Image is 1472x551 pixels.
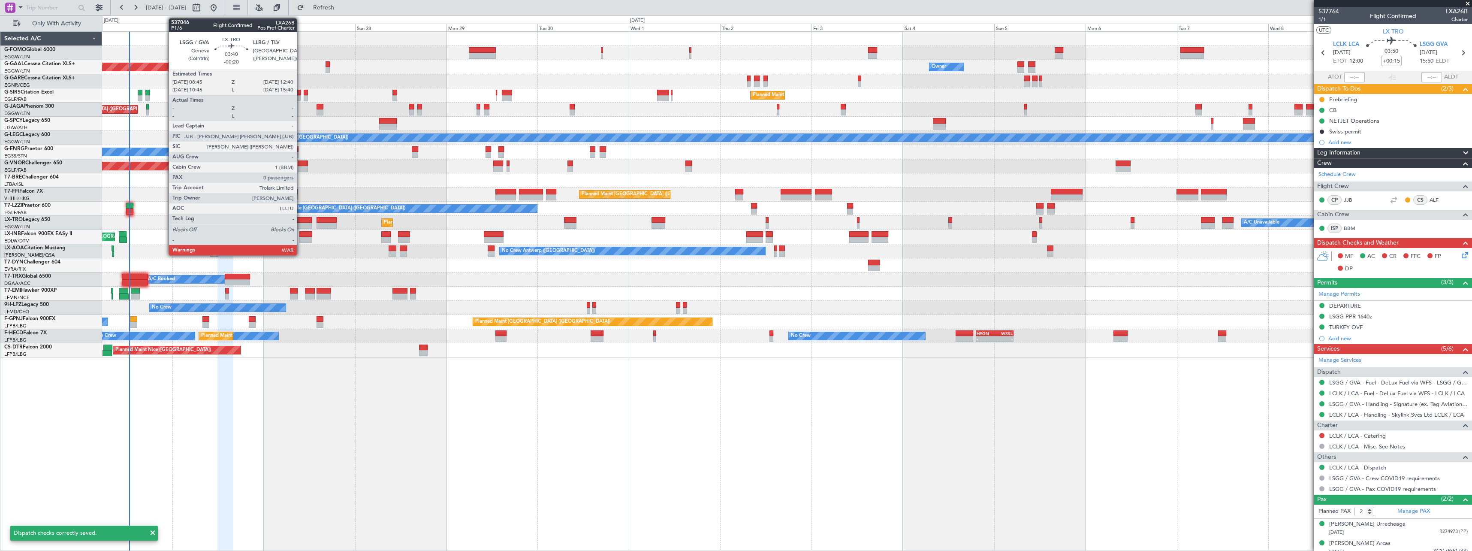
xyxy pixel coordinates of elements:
span: G-ENRG [4,146,24,151]
a: T7-DYNChallenger 604 [4,260,60,265]
div: No Crew [152,301,172,314]
span: T7-EMI [4,288,21,293]
div: HEGN [977,331,995,336]
div: Fri 3 [811,24,903,31]
a: EVRA/RIX [4,266,26,272]
a: LFPB/LBG [4,337,27,343]
a: LFPB/LBG [4,351,27,357]
a: LTBA/ISL [4,181,24,188]
button: Refresh [293,1,344,15]
span: F-GPNJ [4,316,23,321]
div: Thu 2 [720,24,811,31]
a: LCLK / LCA - Fuel - DeLux Fuel via WFS - LCLK / LCA [1329,390,1465,397]
a: BBM [1344,224,1363,232]
a: LFMD/CEQ [4,309,29,315]
input: Trip Number [26,1,75,14]
a: 9H-LPZLegacy 500 [4,302,49,307]
div: Add new [1328,335,1468,342]
a: T7-FFIFalcon 7X [4,189,43,194]
div: DEPARTURE [1329,302,1361,309]
a: LFMN/NCE [4,294,30,301]
div: A/C Unavailable [GEOGRAPHIC_DATA] ([GEOGRAPHIC_DATA]) [266,202,405,215]
a: CS-DTRFalcon 2000 [4,345,52,350]
div: Mon 29 [446,24,538,31]
span: T7-TRX [4,274,22,279]
a: G-LEGCLegacy 600 [4,132,50,137]
span: T7-DYN [4,260,24,265]
a: EGGW/LTN [4,54,30,60]
span: G-JAGA [4,104,24,109]
span: MF [1345,252,1353,261]
span: G-GARE [4,76,24,81]
div: Dispatch checks correctly saved. [14,529,145,538]
a: ALF [1430,196,1449,204]
span: LX-TRO [4,217,23,222]
div: [DATE] [104,17,118,24]
div: Owner [932,61,946,73]
div: A/C Unavailable [GEOGRAPHIC_DATA] ([GEOGRAPHIC_DATA]) [209,131,348,144]
div: Sat 4 [903,24,994,31]
button: Only With Activity [9,17,93,30]
a: JJB [1344,196,1363,204]
span: ALDT [1444,73,1458,82]
a: LCLK / LCA - Catering [1329,432,1386,439]
span: [DATE] - [DATE] [146,4,186,12]
span: 537764 [1318,7,1339,16]
span: G-GAAL [4,61,24,67]
a: EGGW/LTN [4,224,30,230]
div: Swiss permit [1329,128,1361,135]
span: F-HECD [4,330,23,336]
a: EGGW/LTN [4,139,30,145]
div: ISP [1327,224,1342,233]
span: (2/2) [1441,494,1454,503]
span: DP [1345,265,1353,273]
span: R274973 (PP) [1439,528,1468,536]
a: EGGW/LTN [4,110,30,117]
div: - [977,336,995,342]
span: T7-BRE [4,175,22,180]
span: G-SPCY [4,118,23,123]
a: LCLK / LCA - Misc. See Notes [1329,443,1405,450]
a: DGAA/ACC [4,280,30,287]
a: LSGG / GVA - Fuel - DeLux Fuel via WFS - LSGG / GVA [1329,379,1468,386]
div: LSGG PPR 1640z [1329,313,1372,320]
a: G-GAALCessna Citation XLS+ [4,61,75,67]
a: G-ENRGPraetor 600 [4,146,53,151]
div: Thu 25 [81,24,172,31]
div: No Crew [791,330,811,342]
span: 9H-LPZ [4,302,21,307]
span: G-LEGC [4,132,23,137]
span: Services [1317,344,1339,354]
span: [DATE] [1420,48,1437,57]
a: EDLW/DTM [4,238,30,244]
div: Add new [1328,139,1468,146]
div: Sat 27 [264,24,355,31]
div: Planned Maint [GEOGRAPHIC_DATA] ([GEOGRAPHIC_DATA]) [475,315,610,328]
a: LSGG / GVA - Handling - Signature (ex. Tag Aviation) LSGG / GVA [1329,400,1468,408]
span: G-SIRS [4,90,21,95]
a: Manage PAX [1397,507,1430,516]
div: A/C Unavailable [1244,216,1279,229]
div: TURKEY OVF [1329,324,1363,331]
span: T7-FFI [4,189,19,194]
span: 1/1 [1318,16,1339,23]
span: Others [1317,452,1336,462]
div: Sun 28 [355,24,446,31]
span: ELDT [1436,57,1449,66]
a: G-VNORChallenger 650 [4,160,62,166]
span: Dispatch To-Dos [1317,84,1360,94]
a: LGAV/ATH [4,124,27,131]
div: [PERSON_NAME] Urrecheaga [1329,520,1406,529]
span: Charter [1317,421,1338,430]
span: FP [1435,252,1441,261]
div: [PERSON_NAME] Arcas [1329,539,1391,548]
span: Leg Information [1317,148,1360,158]
span: CS-DTR [4,345,23,350]
div: - [995,336,1013,342]
span: Crew [1317,158,1332,168]
a: LX-AOACitation Mustang [4,245,66,251]
div: Tue 7 [1177,24,1268,31]
a: T7-LZZIPraetor 600 [4,203,51,208]
div: Sun 5 [994,24,1086,31]
span: Flight Crew [1317,182,1349,191]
